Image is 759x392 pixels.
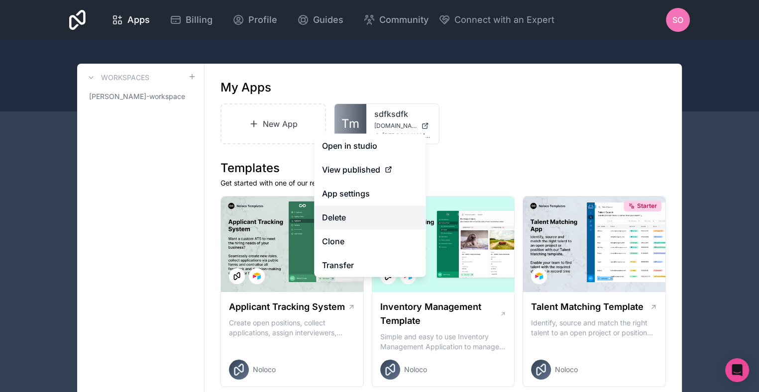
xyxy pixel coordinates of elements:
h1: Inventory Management Template [380,300,500,328]
h3: Workspaces [101,73,149,83]
a: Open in studio [314,134,426,158]
span: Tm [341,116,359,132]
p: Get started with one of our ready-made templates [220,178,666,188]
a: [PERSON_NAME]-workspace [85,88,196,105]
span: Billing [186,13,213,27]
span: Profile [248,13,277,27]
a: App settings [314,182,426,205]
button: Delete [314,205,426,229]
span: [PERSON_NAME]-workspace [89,92,185,101]
span: SO [672,14,683,26]
a: View published [314,158,426,182]
a: Clone [314,229,426,253]
p: Create open positions, collect applications, assign interviewers, centralise candidate feedback a... [229,318,355,338]
a: Community [355,9,436,31]
h1: Talent Matching Template [531,300,644,314]
span: Connect with an Expert [454,13,554,27]
a: Billing [162,9,220,31]
a: Workspaces [85,72,149,84]
a: sdfksdfk [374,108,431,120]
a: Transfer [314,253,426,277]
p: Simple and easy to use Inventory Management Application to manage your stock, orders and Manufact... [380,332,507,352]
span: Noloco [404,365,427,375]
span: Community [379,13,429,27]
span: Noloco [555,365,578,375]
a: Guides [289,9,351,31]
span: Guides [313,13,343,27]
img: Airtable Logo [253,272,261,280]
a: Apps [104,9,158,31]
img: Airtable Logo [535,272,543,280]
h1: My Apps [220,80,271,96]
button: Connect with an Expert [438,13,554,27]
span: View published [322,164,380,176]
a: Profile [224,9,285,31]
span: Starter [637,202,657,210]
a: New App [220,103,326,144]
div: Open Intercom Messenger [725,358,749,382]
span: [PERSON_NAME][EMAIL_ADDRESS][DOMAIN_NAME] [382,132,431,140]
span: Apps [127,13,150,27]
a: Tm [334,104,366,144]
a: [DOMAIN_NAME] [374,122,431,130]
span: [DOMAIN_NAME] [374,122,417,130]
h1: Applicant Tracking System [229,300,345,314]
span: Noloco [253,365,276,375]
h1: Templates [220,160,666,176]
p: Identify, source and match the right talent to an open project or position with our Talent Matchi... [531,318,657,338]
